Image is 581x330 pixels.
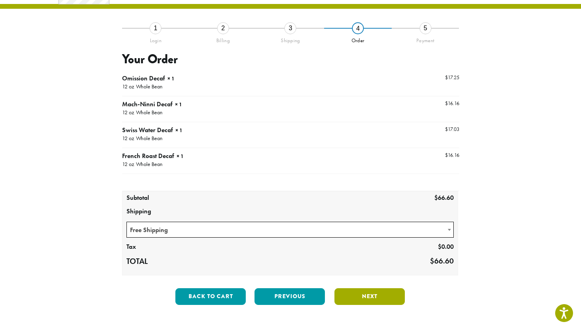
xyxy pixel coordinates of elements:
[175,101,182,108] strong: × 1
[434,193,454,202] bdi: 66.60
[122,52,459,67] h3: Your Order
[122,100,173,108] span: Mach-Ninni Decaf
[134,135,163,143] p: Whole Bean
[445,152,448,158] span: $
[127,222,454,238] span: Free Shipping
[122,152,174,160] span: French Roast Decaf
[175,127,183,134] strong: × 1
[430,256,434,266] span: $
[122,240,190,254] th: Tax
[438,242,454,251] bdi: 0.00
[134,161,163,169] p: Whole Bean
[175,288,246,305] button: Back to cart
[122,34,190,44] div: Login
[445,126,448,133] span: $
[430,256,454,266] bdi: 66.60
[445,152,459,158] bdi: 16.16
[150,22,161,34] div: 1
[434,193,438,202] span: $
[420,22,431,34] div: 5
[445,74,459,81] bdi: 17.25
[122,83,134,91] p: 12 oz
[284,22,296,34] div: 3
[438,242,441,251] span: $
[324,34,392,44] div: Order
[134,109,163,117] p: Whole Bean
[445,74,448,81] span: $
[445,100,448,107] span: $
[217,22,229,34] div: 2
[134,83,163,91] p: Whole Bean
[122,205,458,219] th: Shipping
[334,288,405,305] button: Next
[445,100,459,107] bdi: 16.16
[392,34,459,44] div: Payment
[122,74,165,82] span: Omission Decaf
[189,34,257,44] div: Billing
[255,288,325,305] button: Previous
[445,126,459,133] bdi: 17.03
[122,191,190,205] th: Subtotal
[257,34,325,44] div: Shipping
[167,75,175,82] strong: × 1
[122,254,190,269] th: Total
[177,152,184,160] strong: × 1
[122,109,134,117] p: 12 oz
[122,161,134,169] p: 12 oz
[122,126,173,134] span: Swiss Water Decaf
[352,22,364,34] div: 4
[122,135,134,143] p: 12 oz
